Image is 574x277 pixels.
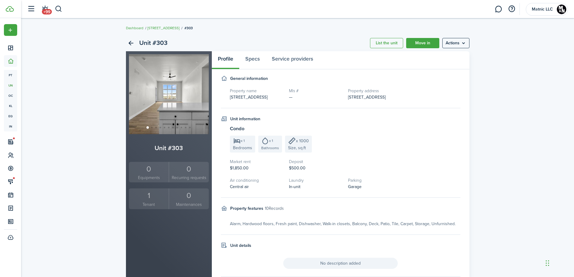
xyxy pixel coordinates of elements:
[4,90,17,101] a: oc
[42,9,52,14] span: +99
[230,177,283,184] h5: Air conditioning
[4,101,17,111] a: kl
[269,139,273,143] span: x 1
[507,4,517,14] button: Open resource center
[241,139,245,143] span: x 1
[230,242,251,249] h4: Unit details
[171,163,207,175] div: 0
[39,2,51,17] a: Notifications
[126,38,136,48] a: Back
[129,54,209,134] img: Unit avatar
[169,188,209,209] a: 0Maintenances
[296,138,309,144] span: x 1000
[230,75,268,82] h4: General information
[130,163,168,175] div: 0
[230,159,283,165] h5: Market rent
[230,94,268,100] span: [STREET_ADDRESS]
[25,3,37,15] button: Open sidebar
[171,175,207,181] small: Recurring requests
[230,125,460,133] h3: Condo
[289,88,342,94] h5: Mls #
[289,94,293,100] span: —
[129,188,169,209] a: 1Tenant
[406,38,439,48] a: Move in
[348,184,362,190] span: Garage
[55,4,62,14] button: Search
[239,51,266,69] a: Specs
[348,177,401,184] h5: Parking
[442,38,469,48] menu-btn: Actions
[261,145,279,151] span: Bathrooms
[233,145,252,151] span: Bedrooms
[493,2,504,17] a: Messaging
[230,184,249,190] span: Central air
[230,165,249,171] span: $1,850.00
[289,177,342,184] h5: Laundry
[230,116,260,122] h4: Unit information
[289,159,342,165] h5: Deposit
[130,175,168,181] small: Equipments
[348,94,386,100] span: [STREET_ADDRESS]
[265,205,284,212] small: 10 Records
[4,111,17,121] a: eq
[288,145,306,151] span: Size, sq.ft
[171,201,207,208] small: Maintenances
[4,24,17,36] button: Open menu
[289,184,300,190] span: In-unit
[129,162,169,183] a: 0Equipments
[230,88,283,94] h5: Property name
[230,221,460,227] div: Alarm, Hardwood floors, Fresh paint, Dishwasher, Walk-in closets, Balcony, Deck, Patio, Tile, Car...
[557,5,566,14] img: Matnic LLC
[184,25,193,31] span: #303
[6,6,14,12] img: TenantCloud
[289,165,306,171] span: $500.00
[4,121,17,131] a: in
[530,7,554,11] span: Matnic LLC
[283,258,398,269] span: No description added
[169,162,209,183] a: 0Recurring requests
[348,88,460,94] h5: Property address
[129,143,209,153] h2: Unit #303
[171,190,207,201] div: 0
[130,201,168,208] small: Tenant
[4,70,17,80] a: pt
[4,80,17,90] a: un
[442,38,469,48] button: Open menu
[266,51,319,69] a: Service providers
[130,190,168,201] div: 1
[546,254,549,272] div: Drag
[544,248,574,277] iframe: Chat Widget
[126,25,143,31] a: Dashboard
[370,38,403,48] a: List the unit
[147,25,180,31] a: [STREET_ADDRESS]
[139,38,168,48] h2: Unit #303
[230,205,263,212] h4: Property features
